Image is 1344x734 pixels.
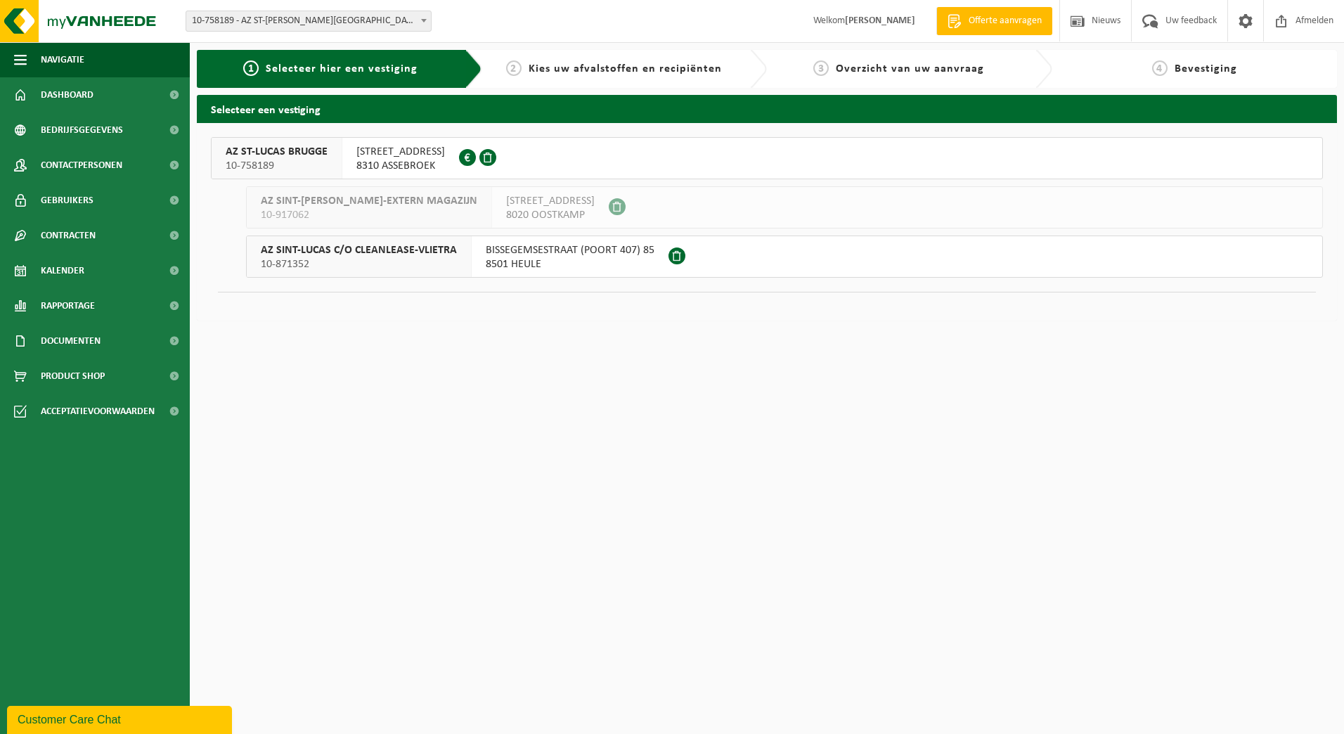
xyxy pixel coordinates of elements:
span: 8310 ASSEBROEK [356,159,445,173]
span: [STREET_ADDRESS] [506,194,595,208]
span: 1 [243,60,259,76]
span: 10-917062 [261,208,477,222]
span: 3 [813,60,829,76]
span: 10-758189 - AZ ST-LUCAS BRUGGE - ASSEBROEK [186,11,431,31]
span: Kies uw afvalstoffen en recipiënten [529,63,722,75]
span: Bedrijfsgegevens [41,112,123,148]
span: Dashboard [41,77,93,112]
a: Offerte aanvragen [936,7,1052,35]
span: AZ SINT-LUCAS C/O CLEANLEASE-VLIETRA [261,243,457,257]
span: Overzicht van uw aanvraag [836,63,984,75]
span: [STREET_ADDRESS] [356,145,445,159]
span: AZ ST-LUCAS BRUGGE [226,145,328,159]
button: AZ ST-LUCAS BRUGGE 10-758189 [STREET_ADDRESS]8310 ASSEBROEK [211,137,1323,179]
span: Contracten [41,218,96,253]
span: 2 [506,60,522,76]
span: AZ SINT-[PERSON_NAME]-EXTERN MAGAZIJN [261,194,477,208]
span: Navigatie [41,42,84,77]
iframe: chat widget [7,703,235,734]
span: 10-758189 [226,159,328,173]
span: Selecteer hier een vestiging [266,63,418,75]
span: 8020 OOSTKAMP [506,208,595,222]
button: AZ SINT-LUCAS C/O CLEANLEASE-VLIETRA 10-871352 BISSEGEMSESTRAAT (POORT 407) 858501 HEULE [246,236,1323,278]
span: BISSEGEMSESTRAAT (POORT 407) 85 [486,243,654,257]
span: 4 [1152,60,1168,76]
span: 10-871352 [261,257,457,271]
span: 10-758189 - AZ ST-LUCAS BRUGGE - ASSEBROEK [186,11,432,32]
span: Product Shop [41,359,105,394]
span: 8501 HEULE [486,257,654,271]
span: Documenten [41,323,101,359]
span: Offerte aanvragen [965,14,1045,28]
strong: [PERSON_NAME] [845,15,915,26]
h2: Selecteer een vestiging [197,95,1337,122]
span: Contactpersonen [41,148,122,183]
span: Bevestiging [1175,63,1237,75]
span: Acceptatievoorwaarden [41,394,155,429]
span: Gebruikers [41,183,93,218]
span: Kalender [41,253,84,288]
span: Rapportage [41,288,95,323]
